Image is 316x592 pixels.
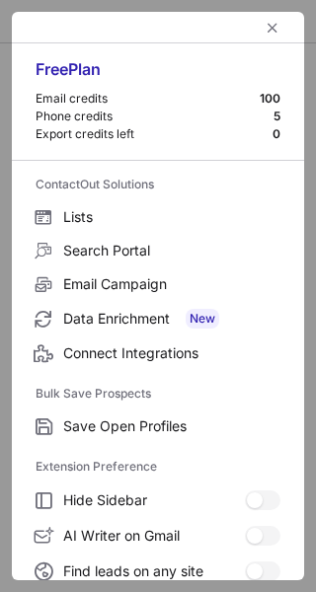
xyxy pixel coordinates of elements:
[63,344,280,362] span: Connect Integrations
[273,126,280,142] div: 0
[186,309,219,329] span: New
[36,126,273,142] div: Export credits left
[36,91,260,107] div: Email credits
[63,562,245,580] span: Find leads on any site
[12,301,304,336] label: Data Enrichment New
[63,527,245,545] span: AI Writer on Gmail
[36,59,280,91] div: Free Plan
[36,109,274,124] div: Phone credits
[12,482,304,518] label: Hide Sidebar
[63,309,280,329] span: Data Enrichment
[32,18,51,37] button: right-button
[36,451,280,482] label: Extension Preference
[63,417,280,435] span: Save Open Profiles
[12,554,304,589] label: Find leads on any site
[274,109,280,124] div: 5
[63,275,280,293] span: Email Campaign
[63,208,280,226] span: Lists
[36,378,280,409] label: Bulk Save Prospects
[261,16,284,39] button: left-button
[63,242,280,259] span: Search Portal
[63,491,245,509] span: Hide Sidebar
[12,518,304,554] label: AI Writer on Gmail
[12,336,304,370] label: Connect Integrations
[36,169,280,200] label: ContactOut Solutions
[12,267,304,301] label: Email Campaign
[260,91,280,107] div: 100
[12,200,304,234] label: Lists
[12,234,304,267] label: Search Portal
[12,409,304,443] label: Save Open Profiles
